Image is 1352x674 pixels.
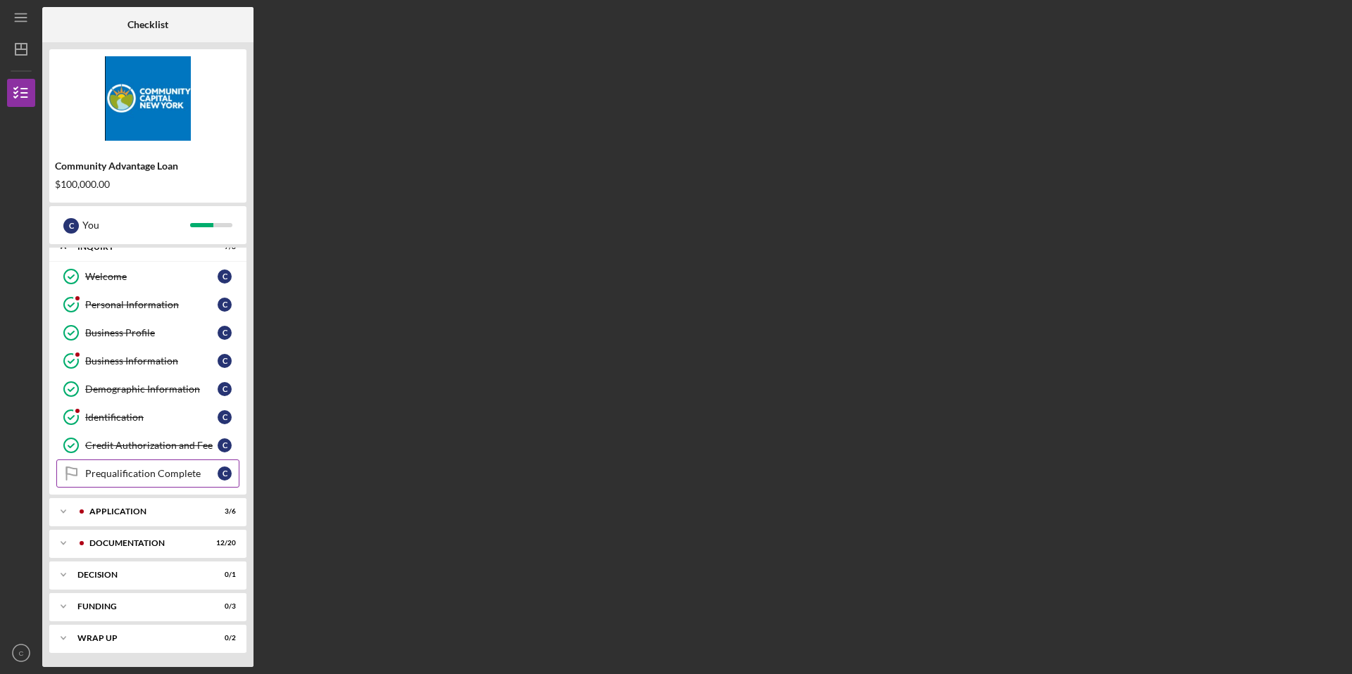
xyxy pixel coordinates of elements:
div: Prequalification Complete [85,468,218,479]
div: 0 / 1 [211,571,236,579]
div: 3 / 6 [211,507,236,516]
a: Credit Authorization and Fee C [56,431,239,459]
div: C [63,218,79,234]
text: C [19,649,24,657]
div: You [82,213,190,237]
div: C [218,298,232,312]
div: Application [89,507,201,516]
a: Demographic Information C [56,375,239,403]
div: C [218,269,232,284]
div: Identification [85,412,218,423]
div: Wrap up [77,634,201,642]
div: C [218,354,232,368]
div: C [218,382,232,396]
a: Personal Information C [56,291,239,319]
div: Welcome [85,271,218,282]
div: Business Profile [85,327,218,338]
div: 0 / 2 [211,634,236,642]
div: C [218,410,232,424]
a: Business Profile C [56,319,239,347]
div: $100,000.00 [55,179,241,190]
div: Community Advantage Loan [55,160,241,172]
div: Business Information [85,355,218,367]
div: 12 / 20 [211,539,236,547]
img: Product logo [49,56,246,141]
div: Decision [77,571,201,579]
div: Credit Authorization and Fee [85,440,218,451]
div: 0 / 3 [211,602,236,611]
div: Personal Information [85,299,218,310]
a: Identification C [56,403,239,431]
a: Welcome C [56,262,239,291]
div: C [218,466,232,481]
button: C [7,639,35,667]
a: Prequalification Complete C [56,459,239,488]
div: C [218,326,232,340]
div: Demographic Information [85,383,218,395]
div: Documentation [89,539,201,547]
div: C [218,438,232,452]
a: Business Information C [56,347,239,375]
b: Checklist [127,19,168,30]
div: Funding [77,602,201,611]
